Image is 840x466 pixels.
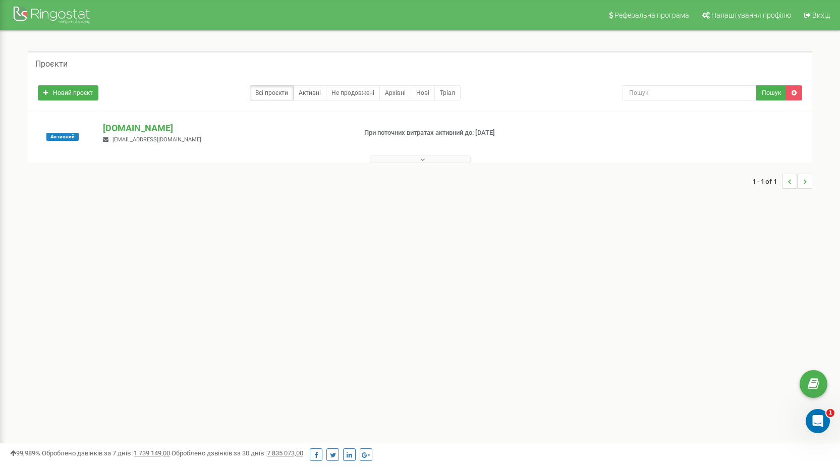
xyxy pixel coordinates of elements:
a: Не продовжені [326,85,380,100]
a: Нові [411,85,435,100]
span: 1 - 1 of 1 [752,174,782,189]
button: Пошук [756,85,787,100]
span: 1 [826,409,834,417]
a: Активні [293,85,326,100]
nav: ... [752,164,812,199]
span: Вихід [812,11,830,19]
u: 1 739 149,00 [134,449,170,457]
iframe: Intercom live chat [806,409,830,433]
p: [DOMAIN_NAME] [103,122,348,135]
p: При поточних витратах активний до: [DATE] [364,128,544,138]
span: Активний [46,133,79,141]
u: 7 835 073,00 [267,449,303,457]
span: 99,989% [10,449,40,457]
a: Архівні [379,85,411,100]
span: Оброблено дзвінків за 7 днів : [42,449,170,457]
span: Оброблено дзвінків за 30 днів : [172,449,303,457]
span: Реферальна програма [614,11,689,19]
a: Новий проєкт [38,85,98,100]
span: [EMAIL_ADDRESS][DOMAIN_NAME] [113,136,201,143]
span: Налаштування профілю [711,11,791,19]
a: Всі проєкти [250,85,294,100]
h5: Проєкти [35,60,68,69]
input: Пошук [623,85,757,100]
a: Тріал [434,85,461,100]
